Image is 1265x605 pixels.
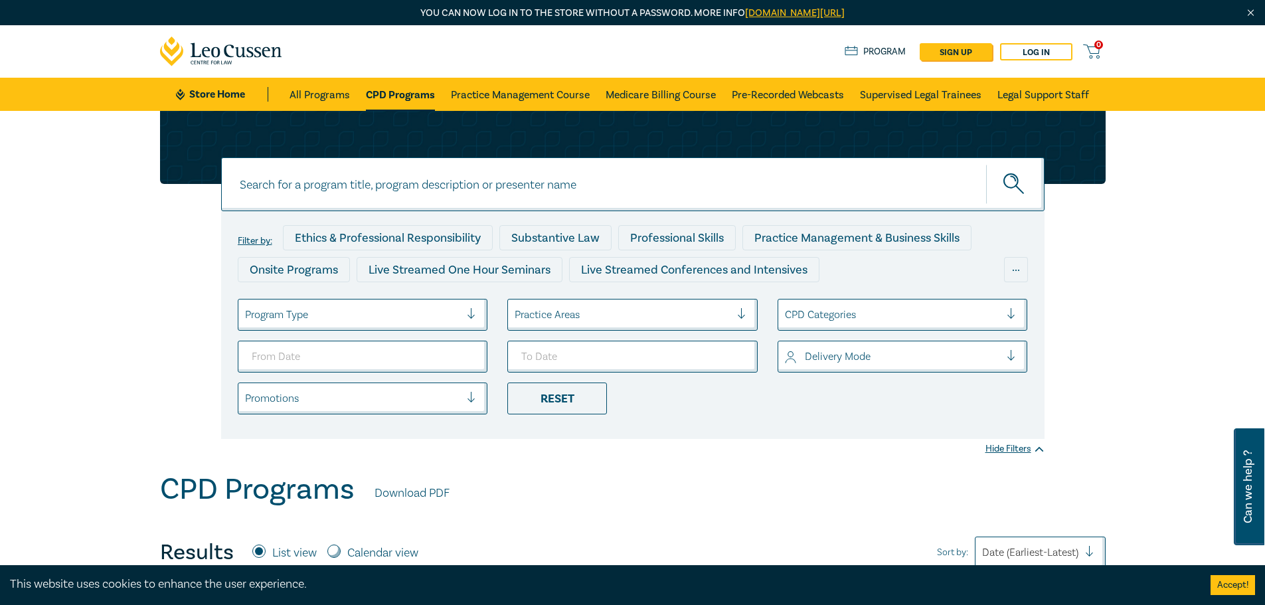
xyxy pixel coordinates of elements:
span: Can we help ? [1242,436,1254,537]
div: Pre-Recorded Webcasts [455,289,608,314]
div: Ethics & Professional Responsibility [283,225,493,250]
input: To Date [507,341,758,373]
a: Download PDF [375,485,450,502]
div: Substantive Law [499,225,612,250]
div: 10 CPD Point Packages [614,289,760,314]
input: select [245,307,248,322]
h4: Results [160,539,234,566]
div: ... [1004,257,1028,282]
a: Pre-Recorded Webcasts [732,78,844,111]
a: Legal Support Staff [997,78,1089,111]
div: Live Streamed Practical Workshops [238,289,448,314]
a: CPD Programs [366,78,435,111]
a: All Programs [290,78,350,111]
span: 0 [1094,41,1103,49]
div: This website uses cookies to enhance the user experience. [10,576,1191,593]
input: From Date [238,341,488,373]
input: select [785,349,788,364]
button: Accept cookies [1211,575,1255,595]
input: Sort by [982,545,985,560]
div: Reset [507,383,607,414]
h1: CPD Programs [160,472,355,507]
input: select [785,307,788,322]
div: Professional Skills [618,225,736,250]
img: Close [1245,7,1256,19]
div: Hide Filters [985,442,1045,456]
iframe: LiveChat chat widget [1176,516,1232,572]
a: Store Home [176,87,268,102]
a: Supervised Legal Trainees [860,78,981,111]
div: National Programs [766,289,888,314]
p: You can now log in to the store without a password. More info [160,6,1106,21]
input: Search for a program title, program description or presenter name [221,157,1045,211]
div: Onsite Programs [238,257,350,282]
a: sign up [920,43,992,60]
a: Log in [1000,43,1072,60]
a: [DOMAIN_NAME][URL] [745,7,845,19]
label: Filter by: [238,236,272,246]
a: Program [845,44,906,59]
input: select [245,391,248,406]
span: Sort by: [937,545,968,560]
div: Practice Management & Business Skills [742,225,971,250]
div: Live Streamed Conferences and Intensives [569,257,819,282]
a: Medicare Billing Course [606,78,716,111]
a: Practice Management Course [451,78,590,111]
label: List view [272,545,317,562]
label: Calendar view [347,545,418,562]
div: Live Streamed One Hour Seminars [357,257,562,282]
input: select [515,307,517,322]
